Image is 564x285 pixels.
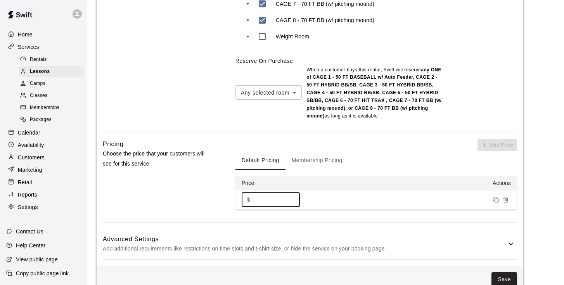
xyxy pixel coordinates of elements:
p: Customers [18,154,45,161]
a: Customers [6,152,81,163]
p: Weight Room [276,33,309,40]
p: Help Center [16,242,45,249]
span: Lessons [30,68,50,76]
p: Add additional requirements like restrictions on time slots and t-shirt size, or hide the service... [103,244,506,254]
span: Classes [30,92,47,100]
p: Copy public page link [16,269,69,277]
th: Actions [313,176,517,190]
th: Price [235,176,313,190]
div: Advanced SettingsAdd additional requirements like restrictions on time slots and t-shirt size, or... [103,229,517,259]
a: Calendar [6,127,81,138]
p: When a customer buys this rental , Swift will reserve as long as it is available [306,66,442,120]
p: Retail [18,178,32,186]
p: Contact Us [16,228,43,235]
span: Packages [30,116,52,124]
div: Camps [19,78,84,89]
button: Membership Pricing [285,151,349,170]
a: Services [6,41,81,53]
a: Reports [6,189,81,200]
a: Rentals [19,54,87,66]
a: Availability [6,139,81,151]
div: Any selected room [235,85,302,100]
div: Memberships [19,102,84,113]
a: Marketing [6,164,81,176]
div: Rentals [19,54,84,65]
p: $ [247,196,250,204]
p: Calendar [18,129,40,136]
a: Classes [19,90,87,102]
span: Rentals [30,56,47,64]
span: Camps [30,80,45,88]
p: View public page [16,256,58,263]
div: Lessons [19,66,84,77]
a: Camps [19,78,87,90]
div: Packages [19,114,84,125]
h6: Pricing [103,139,123,149]
p: Availability [18,141,44,149]
h6: Advanced Settings [103,234,506,244]
a: Settings [6,201,81,213]
label: Reserve On Purchase [235,58,293,64]
span: Memberships [30,104,59,112]
div: Classes [19,90,84,101]
p: Settings [18,203,38,211]
a: Memberships [19,102,87,114]
button: Duplicate price [491,195,501,205]
a: Packages [19,114,87,126]
p: Choose the price that your customers will see for this service [103,149,211,168]
a: Retail [6,176,81,188]
button: Remove price [501,195,511,205]
b: any ONE of CAGE 1 - 50 FT BASEBALL w/ Auto Feeder, CAGE 2 - 50 FT HYBRID BB/SB, CAGE 3 - 50 FT HY... [306,67,441,119]
p: CAGE 8 - 70 FT BB (w/ pitching mound) [276,16,374,24]
p: Services [18,43,39,51]
button: Default Pricing [235,151,285,170]
a: Lessons [19,66,87,78]
a: Home [6,29,81,40]
p: Reports [18,191,37,199]
p: Home [18,31,33,38]
p: Marketing [18,166,42,174]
